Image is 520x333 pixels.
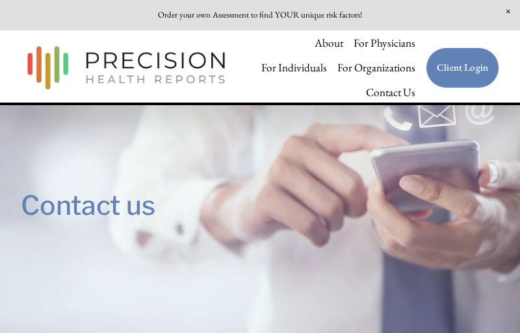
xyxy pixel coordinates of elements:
[426,47,499,89] a: Client Login
[337,56,415,79] span: For Organizations
[366,80,415,105] a: Contact Us
[21,186,380,226] h1: Contact us
[354,31,415,56] a: For Physicians
[21,40,231,95] img: Precision Health Reports
[261,56,327,80] a: For Individuals
[337,56,415,80] a: folder dropdown
[315,31,343,56] a: About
